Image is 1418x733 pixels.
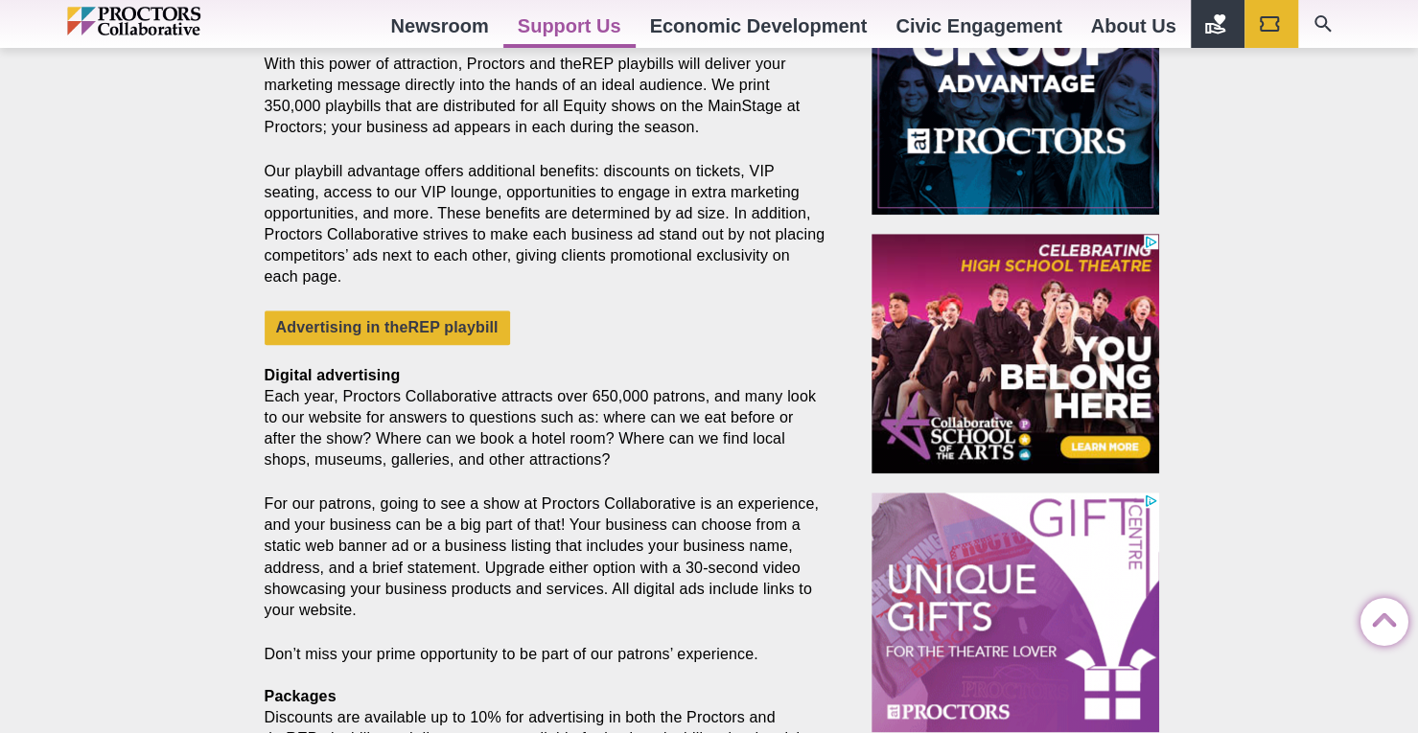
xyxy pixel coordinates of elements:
p: Our playbill advantage offers additional benefits: discounts on tickets, VIP seating, access to o... [265,161,828,287]
strong: Digital advertising [265,367,401,383]
iframe: Advertisement [872,492,1159,732]
p: Each year, Proctors Collaborative attracts over 650,000 patrons, and many look to our website for... [265,365,828,470]
p: For our patrons, going to see a show at Proctors Collaborative is an experience, and your busines... [265,493,828,620]
a: Back to Top [1360,599,1399,637]
p: With this power of attraction, Proctors and theREP playbills will deliver your marketing message ... [265,54,828,138]
strong: Packages [265,688,337,704]
a: Advertising in theREP playbill [265,310,510,344]
iframe: Advertisement [872,234,1159,473]
img: Proctors logo [67,7,283,35]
